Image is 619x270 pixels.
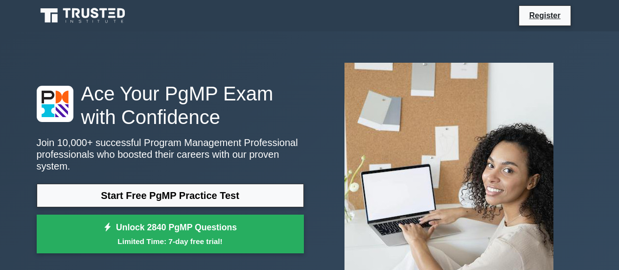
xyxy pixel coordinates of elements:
p: Join 10,000+ successful Program Management Professional professionals who boosted their careers w... [37,137,304,172]
a: Start Free PgMP Practice Test [37,184,304,207]
h1: Ace Your PgMP Exam with Confidence [37,82,304,129]
small: Limited Time: 7-day free trial! [49,236,292,247]
a: Unlock 2840 PgMP QuestionsLimited Time: 7-day free trial! [37,215,304,254]
a: Register [523,9,566,22]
